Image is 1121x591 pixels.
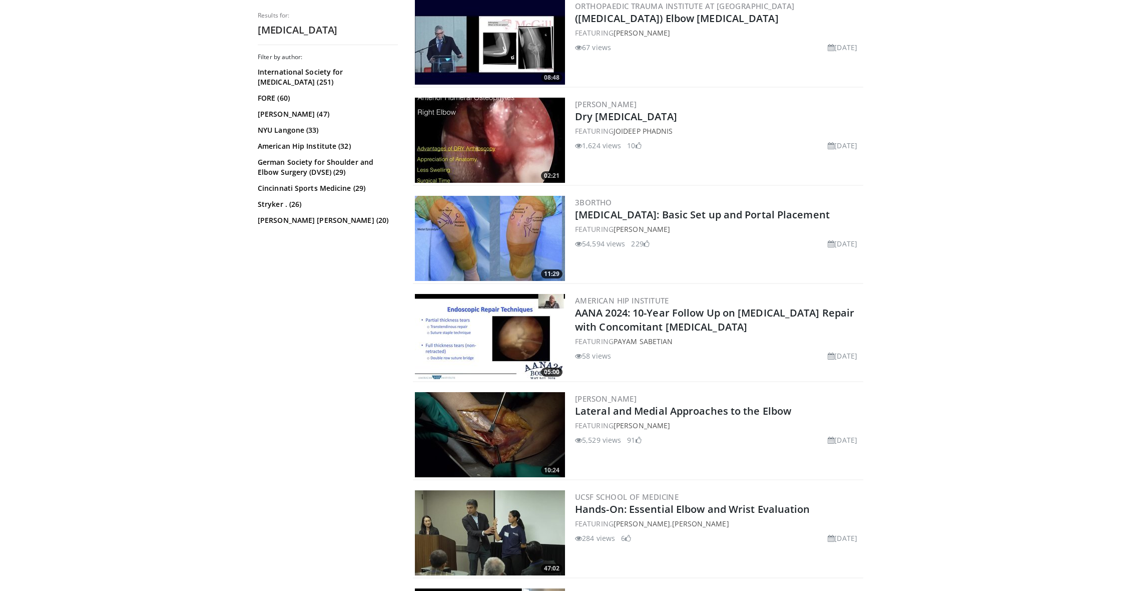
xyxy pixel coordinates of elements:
a: American Hip Institute [575,295,669,306]
li: 1,624 views [575,140,621,151]
a: Payam Sabetian [614,337,673,346]
li: 284 views [575,533,615,543]
span: 11:29 [541,269,563,278]
a: [PERSON_NAME] [672,519,729,528]
li: 91 [627,435,641,445]
a: Joideep Phadnis [614,126,673,136]
a: [PERSON_NAME] [575,99,637,109]
li: 6 [621,533,631,543]
li: 58 views [575,351,611,361]
div: FEATURING [575,126,861,136]
a: Orthopaedic Trauma Institute at [GEOGRAPHIC_DATA] [575,1,795,11]
a: AANA 2024: 10-Year Follow Up on [MEDICAL_DATA] Repair with Concomitant [MEDICAL_DATA] [575,306,854,334]
a: Stryker . (26) [258,199,395,209]
li: [DATE] [828,140,857,151]
li: [DATE] [828,42,857,53]
li: [DATE] [828,435,857,445]
span: 10:24 [541,466,563,475]
h3: Filter by author: [258,53,398,61]
li: [DATE] [828,238,857,249]
a: 47:02 [415,490,565,575]
img: abboud_3.png.300x170_q85_crop-smart_upscale.jpg [415,196,565,281]
a: American Hip Institute (32) [258,141,395,151]
a: 02:21 [415,98,565,183]
img: 9424d663-6ae8-4169-baaa-1336231d538d.300x170_q85_crop-smart_upscale.jpg [415,392,565,477]
div: FEATURING [575,224,861,234]
li: 229 [631,238,649,249]
a: [PERSON_NAME] [614,28,670,38]
a: [PERSON_NAME] [614,519,670,528]
a: [PERSON_NAME] [575,394,637,404]
div: FEATURING [575,420,861,431]
a: [PERSON_NAME] (47) [258,109,395,119]
a: [PERSON_NAME] [614,421,670,430]
a: International Society for [MEDICAL_DATA] (251) [258,67,395,87]
a: Hands-On: Essential Elbow and Wrist Evaluation [575,502,810,516]
span: 02:21 [541,171,563,180]
a: [PERSON_NAME] [614,224,670,234]
span: 05:00 [541,368,563,377]
a: FORE (60) [258,93,395,103]
li: 5,529 views [575,435,621,445]
li: [DATE] [828,351,857,361]
a: ([MEDICAL_DATA]) Elbow [MEDICAL_DATA] [575,12,779,25]
a: UCSF School of Medicine [575,492,679,502]
div: FEATURING , [575,518,861,529]
li: [DATE] [828,533,857,543]
a: 05:00 [415,294,565,379]
a: [MEDICAL_DATA]: Basic Set up and Portal Placement [575,208,830,221]
div: FEATURING [575,336,861,347]
a: Lateral and Medial Approaches to the Elbow [575,404,791,418]
li: 10 [627,140,641,151]
div: FEATURING [575,28,861,38]
a: German Society for Shoulder and Elbow Surgery (DVSE) (29) [258,157,395,177]
a: [PERSON_NAME] [PERSON_NAME] (20) [258,215,395,225]
h2: [MEDICAL_DATA] [258,24,398,37]
a: 11:29 [415,196,565,281]
li: 67 views [575,42,611,53]
a: 3bortho [575,197,612,207]
img: 2e90ab38-0f77-490f-9723-1ec4f4197ff7.300x170_q85_crop-smart_upscale.jpg [415,98,565,183]
span: 47:02 [541,564,563,573]
img: b3938b2c-8d6f-4e44-933d-539c164cd804.300x170_q85_crop-smart_upscale.jpg [415,294,565,379]
span: 08:48 [541,73,563,82]
a: 10:24 [415,392,565,477]
li: 54,594 views [575,238,625,249]
a: Dry [MEDICAL_DATA] [575,110,677,123]
a: NYU Langone (33) [258,125,395,135]
a: Cincinnati Sports Medicine (29) [258,183,395,193]
img: 5b5faf12-fdd0-492e-bfba-e62cc62a2d0e.300x170_q85_crop-smart_upscale.jpg [415,490,565,575]
p: Results for: [258,12,398,20]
